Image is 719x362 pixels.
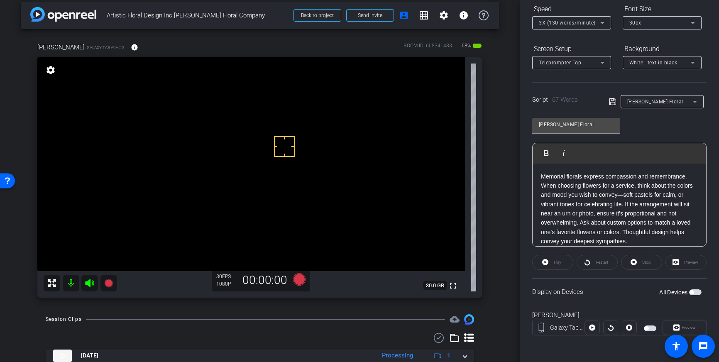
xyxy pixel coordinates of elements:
[399,10,409,20] mat-icon: account_box
[423,281,447,291] span: 30.0 GB
[550,323,585,332] div: Galaxy Tab A9+ 5G
[346,9,394,22] button: Send invite
[37,43,85,52] span: [PERSON_NAME]
[447,351,450,360] span: 1
[46,350,474,362] mat-expansion-panel-header: thumb-nail[DATE]Processing1
[539,20,596,26] span: 3X (130 words/minute)
[81,351,98,360] span: [DATE]
[107,7,289,24] span: Artistic Floral Design Inc [PERSON_NAME] Floral Company
[404,42,452,54] div: ROOM ID: 608341483
[659,288,689,296] label: All Devices
[45,65,56,75] mat-icon: settings
[30,7,96,22] img: app-logo
[671,341,681,351] mat-icon: accessibility
[472,41,482,51] mat-icon: battery_std
[532,2,611,16] div: Speed
[237,273,293,287] div: 00:00:00
[464,314,474,324] img: Session clips
[627,99,683,105] span: [PERSON_NAME] Floral
[623,2,702,16] div: Font Size
[629,20,641,26] span: 30px
[459,10,469,20] mat-icon: info
[629,60,677,66] span: White - text in black
[293,9,341,22] button: Back to project
[450,314,460,324] span: Destinations for your clips
[539,120,614,130] input: Title
[87,44,125,51] span: Galaxy Tab A9+ 5G
[448,281,458,291] mat-icon: fullscreen
[450,314,460,324] mat-icon: cloud_upload
[131,44,138,51] mat-icon: info
[541,172,698,246] p: Memorial florals express compassion and remembrance. When choosing flowers for a service, think a...
[222,274,231,279] span: FPS
[46,315,82,323] div: Session Clips
[532,42,611,56] div: Screen Setup
[358,12,382,19] span: Send invite
[301,12,334,18] span: Back to project
[532,278,707,305] div: Display on Devices
[419,10,429,20] mat-icon: grid_on
[216,281,237,287] div: 1080P
[552,96,578,103] span: 67 Words
[460,39,472,52] span: 68%
[532,95,597,105] div: Script
[378,351,417,360] div: Processing
[439,10,449,20] mat-icon: settings
[216,273,237,280] div: 30
[539,60,581,66] span: Teleprompter Top
[623,42,702,56] div: Background
[698,341,708,351] mat-icon: message
[532,311,707,320] div: [PERSON_NAME]
[53,350,72,362] img: thumb-nail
